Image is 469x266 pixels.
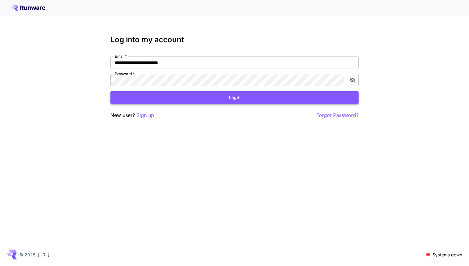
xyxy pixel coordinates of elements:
button: Login [110,91,359,104]
p: Systems down [432,251,462,258]
h3: Log into my account [110,35,359,44]
p: New user? [110,111,154,119]
button: toggle password visibility [347,74,358,86]
div: Domain: [URL] [16,16,44,21]
img: tab_keywords_by_traffic_grey.svg [62,36,67,41]
label: Email [115,54,127,59]
button: Sign up [136,111,154,119]
div: Keywords by Traffic [69,37,105,41]
p: © 2025, [URL] [19,251,49,258]
div: v 4.0.25 [17,10,30,15]
img: logo_orange.svg [10,10,15,15]
div: Domain Overview [24,37,56,41]
img: website_grey.svg [10,16,15,21]
label: Password [115,71,135,76]
img: tab_domain_overview_orange.svg [17,36,22,41]
button: Forgot Password? [316,111,359,119]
